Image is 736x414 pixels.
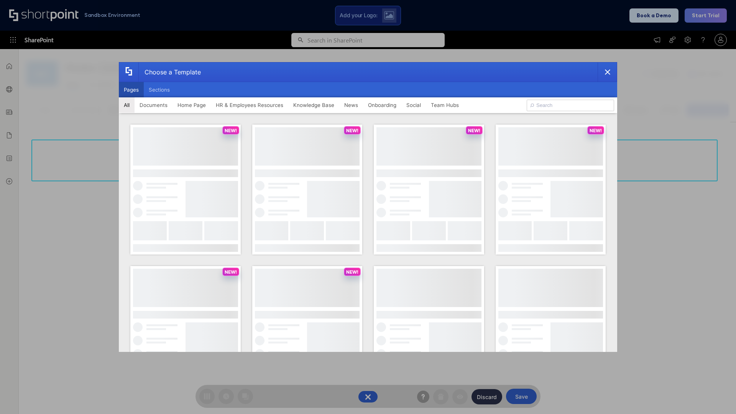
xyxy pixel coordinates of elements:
[225,269,237,275] p: NEW!
[468,128,480,133] p: NEW!
[172,97,211,113] button: Home Page
[225,128,237,133] p: NEW!
[527,100,614,111] input: Search
[346,128,358,133] p: NEW!
[346,269,358,275] p: NEW!
[119,97,135,113] button: All
[288,97,339,113] button: Knowledge Base
[138,62,201,82] div: Choose a Template
[698,377,736,414] iframe: Chat Widget
[144,82,175,97] button: Sections
[119,82,144,97] button: Pages
[590,128,602,133] p: NEW!
[211,97,288,113] button: HR & Employees Resources
[401,97,426,113] button: Social
[135,97,172,113] button: Documents
[119,62,617,352] div: template selector
[339,97,363,113] button: News
[426,97,464,113] button: Team Hubs
[363,97,401,113] button: Onboarding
